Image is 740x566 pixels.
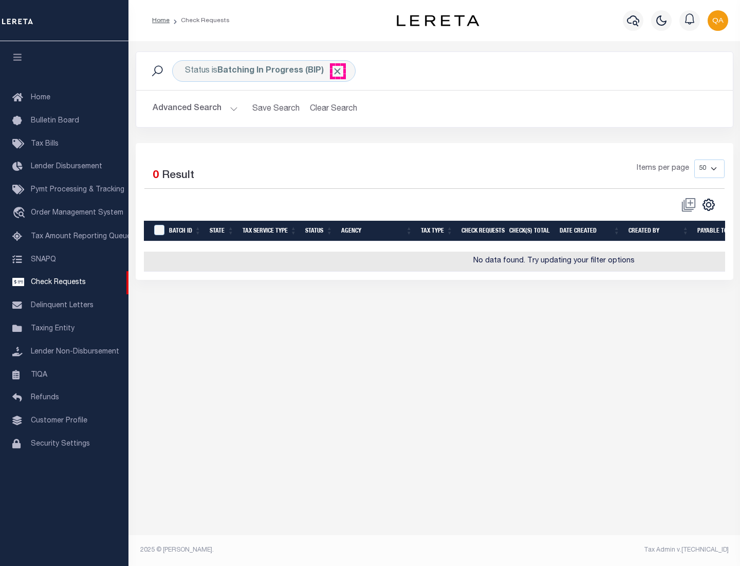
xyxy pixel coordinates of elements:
[31,417,87,424] span: Customer Profile
[172,60,356,82] div: Status is
[337,221,417,242] th: Agency: activate to sort column ascending
[31,94,50,101] span: Home
[31,325,75,332] span: Taxing Entity
[708,10,728,31] img: svg+xml;base64,PHN2ZyB4bWxucz0iaHR0cDovL3d3dy53My5vcmcvMjAwMC9zdmciIHBvaW50ZXItZXZlbnRzPSJub25lIi...
[556,221,624,242] th: Date Created: activate to sort column ascending
[31,348,119,356] span: Lender Non-Disbursement
[206,221,238,242] th: State: activate to sort column ascending
[12,207,29,220] i: travel_explore
[31,279,86,286] span: Check Requests
[238,221,301,242] th: Tax Service Type: activate to sort column ascending
[153,99,238,119] button: Advanced Search
[442,545,729,555] div: Tax Admin v.[TECHNICAL_ID]
[31,394,59,401] span: Refunds
[31,371,47,378] span: TIQA
[133,545,435,555] div: 2025 © [PERSON_NAME].
[397,15,479,26] img: logo-dark.svg
[31,163,102,170] span: Lender Disbursement
[153,170,159,181] span: 0
[152,17,170,24] a: Home
[162,168,194,184] label: Result
[31,302,94,309] span: Delinquent Letters
[31,440,90,448] span: Security Settings
[31,117,79,125] span: Bulletin Board
[417,221,457,242] th: Tax Type: activate to sort column ascending
[31,186,124,193] span: Pymt Processing & Tracking
[332,66,343,77] span: Click to Remove
[31,233,131,240] span: Tax Amount Reporting Queue
[31,256,56,263] span: SNAPQ
[31,140,59,148] span: Tax Bills
[217,67,343,75] b: Batching In Progress (BIP)
[246,99,306,119] button: Save Search
[170,16,230,25] li: Check Requests
[165,221,206,242] th: Batch Id: activate to sort column ascending
[505,221,556,242] th: Check(s) Total
[301,221,337,242] th: Status: activate to sort column ascending
[306,99,362,119] button: Clear Search
[624,221,693,242] th: Created By: activate to sort column ascending
[637,163,689,174] span: Items per page
[31,209,123,217] span: Order Management System
[457,221,505,242] th: Check Requests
